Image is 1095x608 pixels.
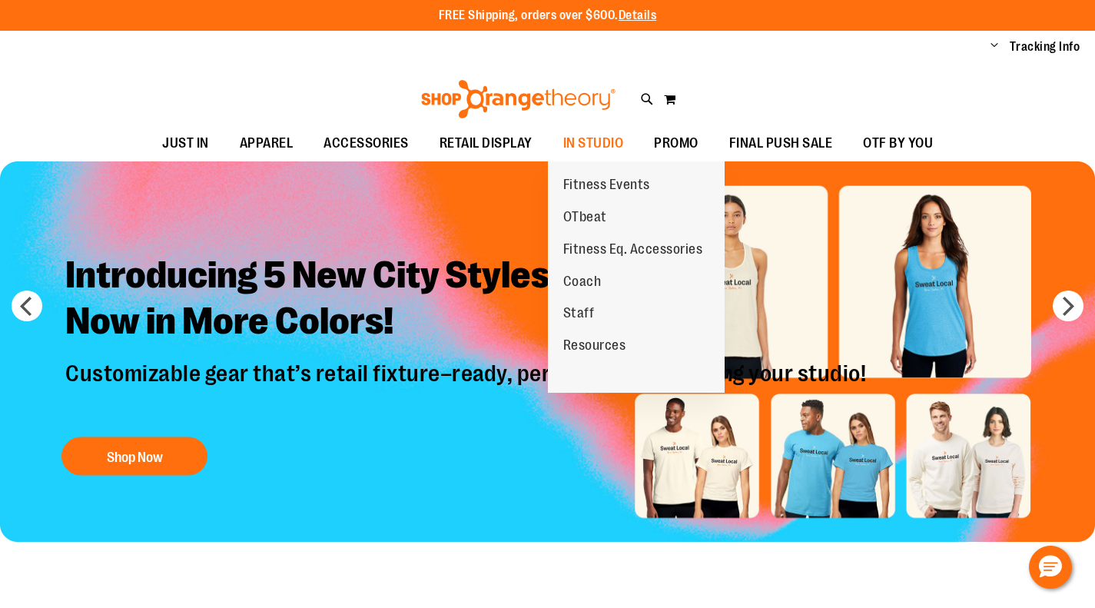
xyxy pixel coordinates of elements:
[563,305,595,324] span: Staff
[714,126,848,161] a: FINAL PUSH SALE
[548,201,622,234] a: OTbeat
[563,177,650,196] span: Fitness Events
[54,240,881,483] a: Introducing 5 New City Styles -Now in More Colors! Customizable gear that’s retail fixture–ready,...
[563,126,624,161] span: IN STUDIO
[548,126,639,161] a: IN STUDIO
[548,169,665,201] a: Fitness Events
[548,161,725,392] ul: IN STUDIO
[563,241,703,261] span: Fitness Eq. Accessories
[990,39,998,55] button: Account menu
[439,7,657,25] p: FREE Shipping, orders over $600.
[240,126,294,161] span: APPAREL
[440,126,533,161] span: RETAIL DISPLAY
[54,240,881,359] h2: Introducing 5 New City Styles - Now in More Colors!
[548,266,617,298] a: Coach
[548,234,718,266] a: Fitness Eq. Accessories
[12,291,42,321] button: prev
[639,126,714,161] a: PROMO
[654,126,698,161] span: PROMO
[729,126,833,161] span: FINAL PUSH SALE
[224,126,309,161] a: APPAREL
[848,126,948,161] a: OTF BY YOU
[324,126,409,161] span: ACCESSORIES
[563,274,602,293] span: Coach
[863,126,933,161] span: OTF BY YOU
[147,126,224,161] a: JUST IN
[563,337,626,357] span: Resources
[61,437,207,475] button: Shop Now
[619,8,657,22] a: Details
[548,330,642,362] a: Resources
[1010,38,1080,55] a: Tracking Info
[162,126,209,161] span: JUST IN
[1029,546,1072,589] button: Hello, have a question? Let’s chat.
[563,209,607,228] span: OTbeat
[424,126,548,161] a: RETAIL DISPLAY
[1053,291,1083,321] button: next
[548,297,610,330] a: Staff
[308,126,424,161] a: ACCESSORIES
[419,80,618,118] img: Shop Orangetheory
[54,359,881,421] p: Customizable gear that’s retail fixture–ready, perfect for highlighting your studio!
